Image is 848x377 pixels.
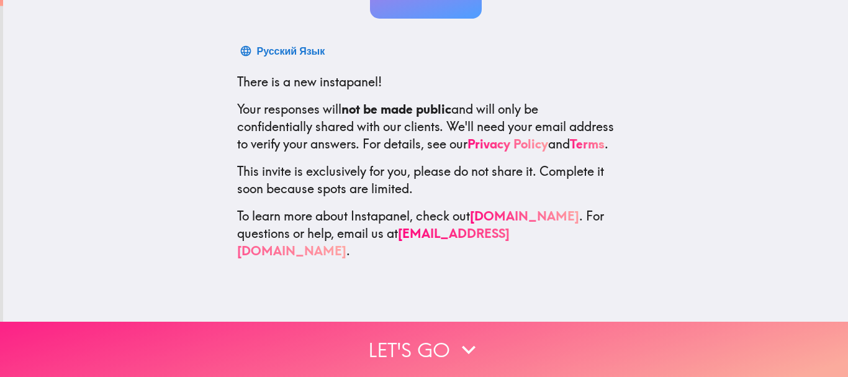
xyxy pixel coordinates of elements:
[237,101,615,153] p: Your responses will and will only be confidentially shared with our clients. We'll need your emai...
[237,74,382,89] span: There is a new instapanel!
[257,42,325,60] div: Русский Язык
[237,225,510,258] a: [EMAIL_ADDRESS][DOMAIN_NAME]
[237,39,330,63] button: Русский Язык
[470,208,579,224] a: [DOMAIN_NAME]
[467,136,548,152] a: Privacy Policy
[237,207,615,260] p: To learn more about Instapanel, check out . For questions or help, email us at .
[237,163,615,198] p: This invite is exclusively for you, please do not share it. Complete it soon because spots are li...
[341,101,451,117] b: not be made public
[570,136,605,152] a: Terms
